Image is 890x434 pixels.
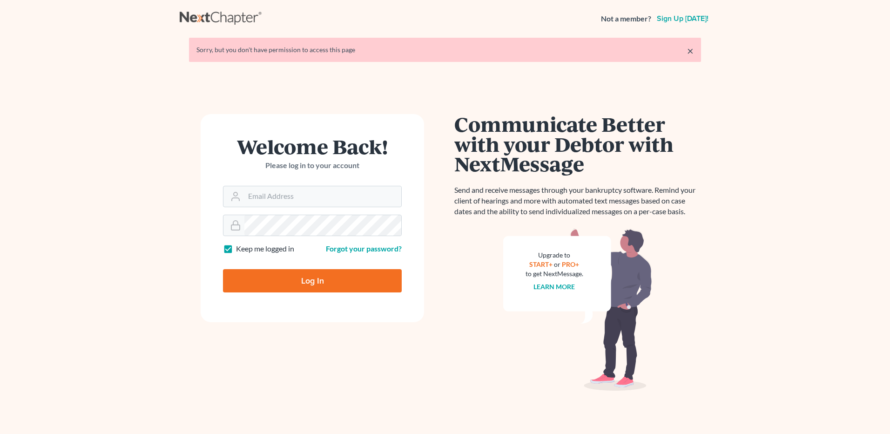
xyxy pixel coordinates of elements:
[223,160,402,171] p: Please log in to your account
[236,244,294,254] label: Keep me logged in
[526,251,583,260] div: Upgrade to
[562,260,580,268] a: PRO+
[534,283,575,291] a: Learn more
[244,186,401,207] input: Email Address
[223,136,402,156] h1: Welcome Back!
[530,260,553,268] a: START+
[326,244,402,253] a: Forgot your password?
[687,45,694,56] a: ×
[655,15,710,22] a: Sign up [DATE]!
[503,228,652,391] img: nextmessage_bg-59042aed3d76b12b5cd301f8e5b87938c9018125f34e5fa2b7a6b67550977c72.svg
[526,269,583,278] div: to get NextMessage.
[454,114,701,174] h1: Communicate Better with your Debtor with NextMessage
[196,45,694,54] div: Sorry, but you don't have permission to access this page
[601,14,651,24] strong: Not a member?
[223,269,402,292] input: Log In
[454,185,701,217] p: Send and receive messages through your bankruptcy software. Remind your client of hearings and mo...
[554,260,561,268] span: or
